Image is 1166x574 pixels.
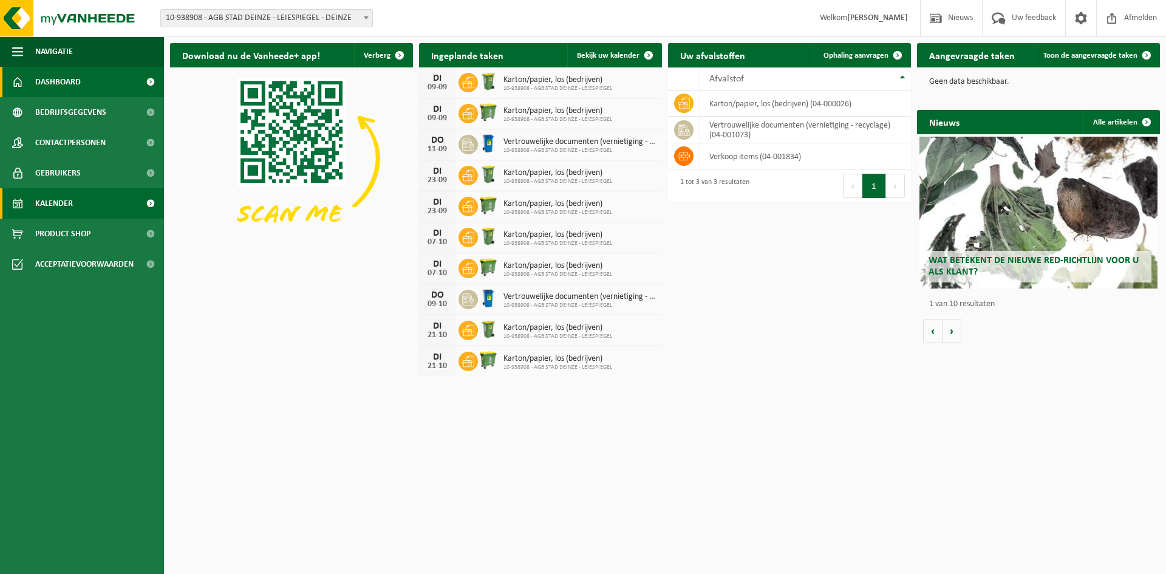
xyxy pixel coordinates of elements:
[35,128,106,158] span: Contactpersonen
[35,219,90,249] span: Product Shop
[929,256,1139,277] span: Wat betekent de nieuwe RED-richtlijn voor u als klant?
[478,71,499,92] img: WB-0240-HPE-GN-51
[478,288,499,309] img: WB-0240-HPE-BE-09
[160,9,373,27] span: 10-938908 - AGB STAD DEINZE - LEIESPIEGEL - DEINZE
[843,174,862,198] button: Previous
[823,52,888,60] span: Ophaling aanvragen
[425,135,449,145] div: DO
[709,74,744,84] span: Afvalstof
[170,43,332,67] h2: Download nu de Vanheede+ app!
[577,52,639,60] span: Bekijk uw kalender
[425,104,449,114] div: DI
[419,43,516,67] h2: Ingeplande taken
[35,188,73,219] span: Kalender
[425,269,449,278] div: 07-10
[503,261,612,271] span: Karton/papier, los (bedrijven)
[35,97,106,128] span: Bedrijfsgegevens
[478,102,499,123] img: WB-0770-HPE-GN-51
[503,199,612,209] span: Karton/papier, los (bedrijven)
[35,67,81,97] span: Dashboard
[503,85,612,92] span: 10-938908 - AGB STAD DEINZE - LEIESPIEGEL
[503,333,612,340] span: 10-938908 - AGB STAD DEINZE - LEIESPIEGEL
[503,230,612,240] span: Karton/papier, los (bedrijven)
[1034,43,1159,67] a: Toon de aangevraagde taken
[1043,52,1137,60] span: Toon de aangevraagde taken
[503,168,612,178] span: Karton/papier, los (bedrijven)
[425,73,449,83] div: DI
[503,116,612,123] span: 10-938908 - AGB STAD DEINZE - LEIESPIEGEL
[161,10,372,27] span: 10-938908 - AGB STAD DEINZE - LEIESPIEGEL - DEINZE
[478,195,499,216] img: WB-0770-HPE-GN-51
[425,300,449,309] div: 09-10
[425,238,449,247] div: 07-10
[425,259,449,269] div: DI
[425,362,449,371] div: 21-10
[503,302,656,309] span: 10-938908 - AGB STAD DEINZE - LEIESPIEGEL
[567,43,661,67] a: Bekijk uw kalender
[503,271,612,278] span: 10-938908 - AGB STAD DEINZE - LEIESPIEGEL
[503,209,612,216] span: 10-938908 - AGB STAD DEINZE - LEIESPIEGEL
[1083,110,1159,134] a: Alle artikelen
[478,164,499,185] img: WB-0240-HPE-GN-51
[354,43,412,67] button: Verberg
[503,178,612,185] span: 10-938908 - AGB STAD DEINZE - LEIESPIEGEL
[478,257,499,278] img: WB-0770-HPE-GN-51
[917,110,972,134] h2: Nieuws
[425,321,449,331] div: DI
[35,36,73,67] span: Navigatie
[814,43,910,67] a: Ophaling aanvragen
[700,117,911,143] td: vertrouwelijke documenten (vernietiging - recyclage) (04-001073)
[364,52,390,60] span: Verberg
[478,226,499,247] img: WB-0240-HPE-GN-51
[862,174,886,198] button: 1
[847,13,908,22] strong: [PERSON_NAME]
[668,43,757,67] h2: Uw afvalstoffen
[503,292,656,302] span: Vertrouwelijke documenten (vernietiging - recyclage)
[425,166,449,176] div: DI
[425,228,449,238] div: DI
[478,133,499,154] img: WB-0240-HPE-BE-09
[674,173,749,199] div: 1 tot 3 van 3 resultaten
[425,290,449,300] div: DO
[425,83,449,92] div: 09-09
[478,319,499,340] img: WB-0240-HPE-GN-51
[425,145,449,154] div: 11-09
[503,323,612,333] span: Karton/papier, los (bedrijven)
[425,207,449,216] div: 23-09
[478,350,499,371] img: WB-0770-HPE-GN-51
[917,43,1027,67] h2: Aangevraagde taken
[503,137,656,147] span: Vertrouwelijke documenten (vernietiging - recyclage)
[35,249,134,279] span: Acceptatievoorwaarden
[923,319,943,343] button: Vorige
[919,137,1157,289] a: Wat betekent de nieuwe RED-richtlijn voor u als klant?
[503,364,612,371] span: 10-938908 - AGB STAD DEINZE - LEIESPIEGEL
[929,78,1148,86] p: Geen data beschikbaar.
[503,240,612,247] span: 10-938908 - AGB STAD DEINZE - LEIESPIEGEL
[425,176,449,185] div: 23-09
[35,158,81,188] span: Gebruikers
[503,106,612,116] span: Karton/papier, los (bedrijven)
[700,143,911,169] td: verkoop items (04-001834)
[425,352,449,362] div: DI
[503,354,612,364] span: Karton/papier, los (bedrijven)
[425,331,449,340] div: 21-10
[170,67,413,250] img: Download de VHEPlus App
[700,91,911,117] td: karton/papier, los (bedrijven) (04-000026)
[503,75,612,85] span: Karton/papier, los (bedrijven)
[425,114,449,123] div: 09-09
[886,174,905,198] button: Next
[929,300,1154,309] p: 1 van 10 resultaten
[943,319,961,343] button: Volgende
[503,147,656,154] span: 10-938908 - AGB STAD DEINZE - LEIESPIEGEL
[425,197,449,207] div: DI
